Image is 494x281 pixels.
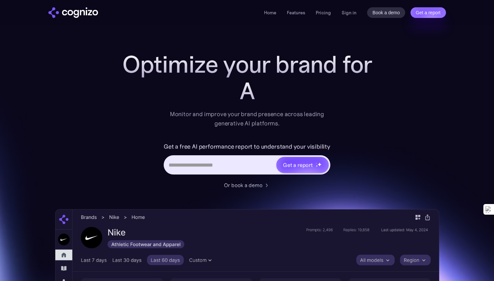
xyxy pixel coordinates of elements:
img: star [317,162,322,167]
div: Monitor and improve your brand presence across leading generative AI platforms. [166,109,329,128]
a: Home [264,10,276,16]
div: A [115,78,380,104]
img: star [316,163,317,164]
a: Features [287,10,305,16]
a: Book a demo [367,7,405,18]
div: Or book a demo [224,181,262,189]
label: Get a free AI performance report to understand your visibility [164,141,330,152]
img: star [316,165,318,167]
div: Get a report [283,161,313,169]
a: Sign in [342,9,357,17]
a: Pricing [316,10,331,16]
a: Get a reportstarstarstar [276,156,329,174]
a: Get a report [411,7,446,18]
a: home [48,7,98,18]
a: Or book a demo [224,181,270,189]
h1: Optimize your brand for [115,51,380,78]
form: Hero URL Input Form [164,141,330,178]
img: cognizo logo [48,7,98,18]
